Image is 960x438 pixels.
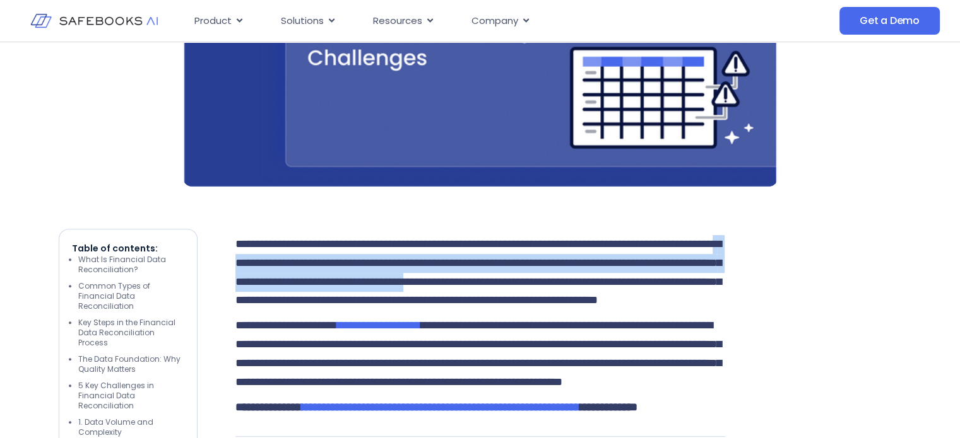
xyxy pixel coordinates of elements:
[373,14,422,28] span: Resources
[194,14,232,28] span: Product
[471,14,518,28] span: Company
[78,381,184,411] li: 5 Key Challenges in Financial Data Reconciliation
[78,318,184,348] li: Key Steps in the Financial Data Reconciliation Process
[78,354,184,374] li: The Data Foundation: Why Quality Matters
[78,255,184,275] li: What Is Financial Data Reconciliation?
[281,14,324,28] span: Solutions
[78,417,184,437] li: 1. Data Volume and Complexity
[78,281,184,311] li: Common Types of Financial Data Reconciliation
[72,242,184,255] p: Table of contents:
[184,9,730,33] div: Menu Toggle
[184,9,730,33] nav: Menu
[839,7,940,35] a: Get a Demo
[860,14,920,27] span: Get a Demo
